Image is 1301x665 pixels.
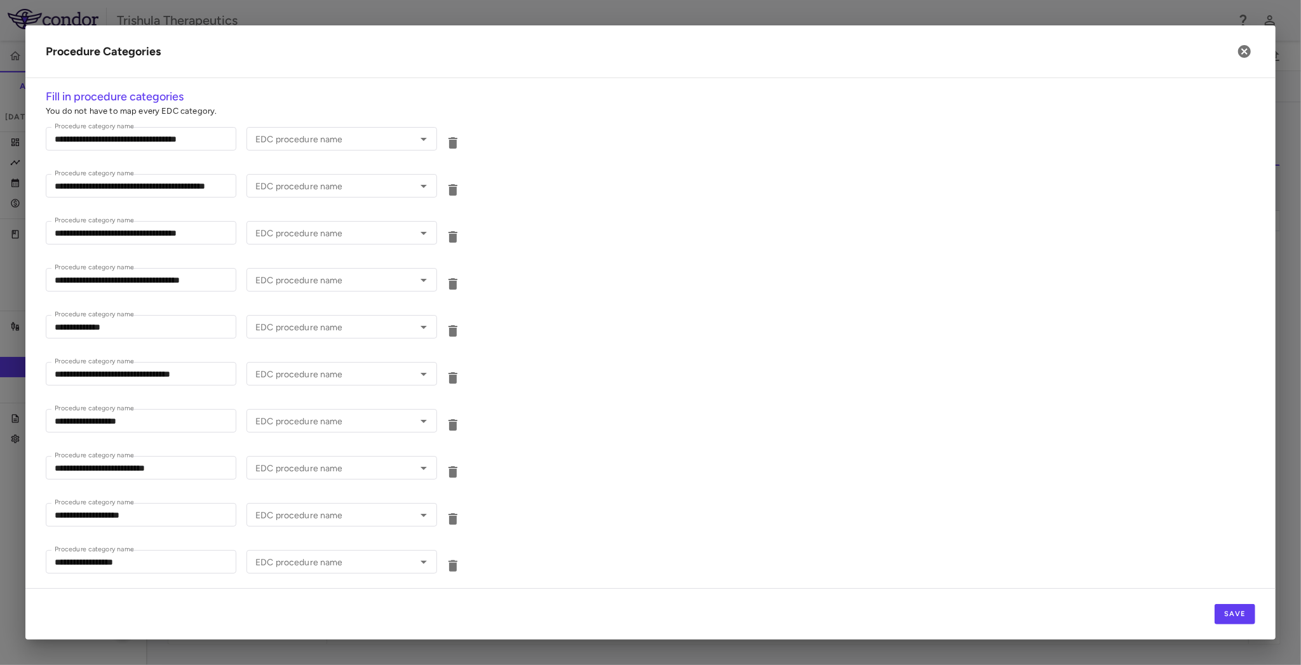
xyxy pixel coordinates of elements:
button: Open [415,459,433,477]
div: Procedure Categories [46,43,161,60]
p: You do not have to map every EDC category. [46,105,1255,117]
button: Save [1215,604,1255,624]
label: Procedure category name [55,215,134,226]
button: Open [415,130,433,148]
label: Procedure category name [55,450,134,461]
button: Open [415,365,433,383]
label: Procedure category name [55,309,134,320]
h6: Fill in procedure categories [46,88,1255,105]
button: Open [415,318,433,336]
button: Open [415,553,433,571]
button: Open [415,177,433,195]
label: Procedure category name [55,121,134,132]
label: Procedure category name [55,403,134,414]
label: Procedure category name [55,497,134,508]
label: Procedure category name [55,262,134,273]
label: Procedure category name [55,544,134,555]
label: Procedure category name [55,356,134,367]
label: Procedure category name [55,168,134,179]
button: Open [415,271,433,289]
button: Open [415,506,433,524]
button: Open [415,412,433,430]
button: Open [415,224,433,242]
